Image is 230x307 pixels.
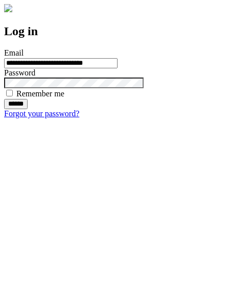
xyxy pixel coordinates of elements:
label: Password [4,68,35,77]
a: Forgot your password? [4,109,79,118]
label: Email [4,48,24,57]
label: Remember me [16,89,64,98]
img: logo-4e3dc11c47720685a147b03b5a06dd966a58ff35d612b21f08c02c0306f2b779.png [4,4,12,12]
h2: Log in [4,24,226,38]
